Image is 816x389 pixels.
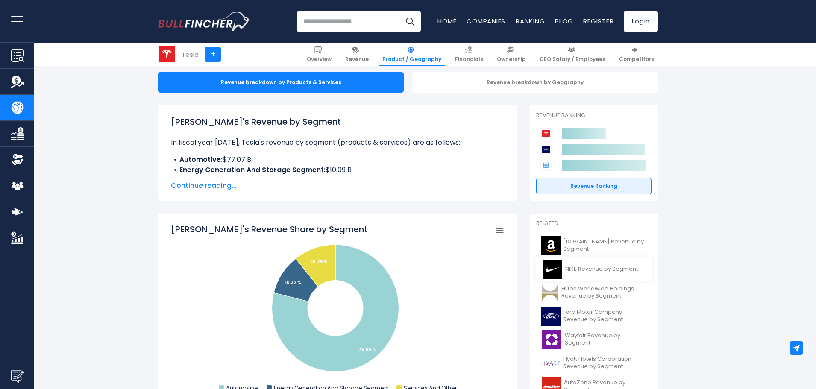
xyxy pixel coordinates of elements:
span: [DOMAIN_NAME] Revenue by Segment [563,238,646,253]
a: Companies [467,17,505,26]
a: Ford Motor Company Revenue by Segment [536,304,652,328]
tspan: 10.32 % [285,279,301,286]
span: Continue reading... [171,181,504,191]
a: Product / Geography [379,43,445,66]
a: Revenue [341,43,373,66]
p: In fiscal year [DATE], Tesla's revenue by segment (products & services) are as follows: [171,137,504,148]
tspan: 78.89 % [358,346,376,353]
a: Blog [555,17,573,26]
a: Go to homepage [158,12,250,31]
a: Wayfair Revenue by Segment [536,328,652,351]
span: Hyatt Hotels Corporation Revenue by Segment [563,356,646,370]
span: Overview [307,56,332,63]
a: Hyatt Hotels Corporation Revenue by Segment [536,351,652,375]
img: W logo [541,330,562,349]
span: Wayfair Revenue by Segment [565,332,646,347]
a: Hilton Worldwide Holdings Revenue by Segment [536,281,652,304]
tspan: [PERSON_NAME]'s Revenue Share by Segment [171,223,367,235]
span: Ford Motor Company Revenue by Segment [563,309,646,323]
span: Financials [455,56,483,63]
a: Revenue Ranking [536,178,652,194]
a: + [205,47,221,62]
img: NKE logo [541,260,563,279]
img: General Motors Company competitors logo [540,160,552,171]
img: Tesla competitors logo [540,128,552,139]
a: Ownership [493,43,530,66]
img: F logo [541,307,561,326]
img: TSLA logo [159,46,175,62]
div: Revenue breakdown by Products & Services [158,72,404,93]
img: Ownership [11,153,24,166]
span: CEO Salary / Employees [540,56,605,63]
p: Related [536,220,652,227]
a: [DOMAIN_NAME] Revenue by Segment [536,234,652,257]
button: Search [399,11,421,32]
a: Home [437,17,456,26]
span: Product / Geography [382,56,441,63]
a: Register [583,17,613,26]
img: HLT logo [541,283,559,302]
span: Hilton Worldwide Holdings Revenue by Segment [561,285,646,300]
span: Ownership [497,56,526,63]
a: CEO Salary / Employees [536,43,609,66]
img: H logo [541,354,561,373]
img: AMZN logo [541,236,561,255]
a: Financials [451,43,487,66]
li: $77.07 B [171,155,504,165]
a: Competitors [615,43,658,66]
div: Revenue breakdown by Geography [412,72,658,93]
div: Tesla [182,50,199,59]
a: Overview [303,43,335,66]
img: Ford Motor Company competitors logo [540,144,552,155]
img: Bullfincher logo [158,12,250,31]
li: $10.09 B [171,165,504,175]
b: Automotive: [179,155,223,164]
a: Ranking [516,17,545,26]
p: Revenue Ranking [536,112,652,119]
a: NIKE Revenue by Segment [536,257,652,281]
a: Login [624,11,658,32]
span: NIKE Revenue by Segment [565,266,638,273]
tspan: 10.78 % [311,259,328,265]
b: Energy Generation And Storage Segment: [179,165,326,175]
h1: [PERSON_NAME]'s Revenue by Segment [171,115,504,128]
span: Competitors [619,56,654,63]
span: Revenue [345,56,369,63]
